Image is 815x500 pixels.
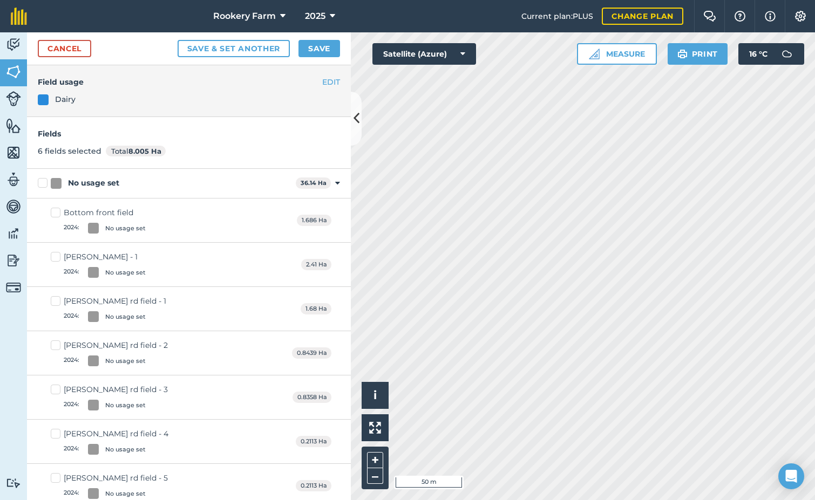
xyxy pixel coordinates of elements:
strong: 36.14 Ha [301,179,327,187]
img: svg+xml;base64,PHN2ZyB4bWxucz0iaHR0cDovL3d3dy53My5vcmcvMjAwMC9zdmciIHdpZHRoPSI1NiIgaGVpZ2h0PSI2MC... [6,118,21,134]
span: Total [106,146,166,156]
div: No usage set [105,268,146,277]
span: 6 fields selected [38,146,101,156]
div: No usage set [105,357,146,366]
span: 16 ° C [749,43,768,65]
button: Measure [577,43,657,65]
img: Ruler icon [589,49,600,59]
a: Change plan [602,8,683,25]
div: [PERSON_NAME] rd field - 2 [64,340,168,351]
img: svg+xml;base64,PD94bWwgdmVyc2lvbj0iMS4wIiBlbmNvZGluZz0idXRmLTgiPz4KPCEtLSBHZW5lcmF0b3I6IEFkb2JlIE... [6,280,21,295]
button: + [367,452,383,468]
span: 2024 : [64,355,79,366]
span: 2024 : [64,267,79,278]
button: Satellite (Azure) [372,43,476,65]
h4: Field usage [38,76,340,88]
img: svg+xml;base64,PD94bWwgdmVyc2lvbj0iMS4wIiBlbmNvZGluZz0idXRmLTgiPz4KPCEtLSBHZW5lcmF0b3I6IEFkb2JlIE... [6,225,21,242]
span: 2024 : [64,444,79,455]
span: 2024 : [64,400,79,410]
span: 0.8358 Ha [293,392,331,403]
span: 1.68 Ha [301,303,331,314]
div: Dairy [55,93,76,105]
img: svg+xml;base64,PD94bWwgdmVyc2lvbj0iMS4wIiBlbmNvZGluZz0idXRmLTgiPz4KPCEtLSBHZW5lcmF0b3I6IEFkb2JlIE... [6,37,21,53]
img: svg+xml;base64,PHN2ZyB4bWxucz0iaHR0cDovL3d3dy53My5vcmcvMjAwMC9zdmciIHdpZHRoPSIxOSIgaGVpZ2h0PSIyNC... [677,47,688,60]
span: 2024 : [64,223,79,234]
img: fieldmargin Logo [11,8,27,25]
img: Two speech bubbles overlapping with the left bubble in the forefront [703,11,716,22]
span: Current plan : PLUS [521,10,593,22]
div: [PERSON_NAME] rd field - 4 [64,428,168,440]
span: 1.686 Ha [297,215,331,226]
button: 16 °C [738,43,804,65]
img: svg+xml;base64,PHN2ZyB4bWxucz0iaHR0cDovL3d3dy53My5vcmcvMjAwMC9zdmciIHdpZHRoPSI1NiIgaGVpZ2h0PSI2MC... [6,64,21,80]
img: svg+xml;base64,PD94bWwgdmVyc2lvbj0iMS4wIiBlbmNvZGluZz0idXRmLTgiPz4KPCEtLSBHZW5lcmF0b3I6IEFkb2JlIE... [6,198,21,215]
button: Save [298,40,340,57]
div: No usage set [68,177,119,189]
img: svg+xml;base64,PHN2ZyB4bWxucz0iaHR0cDovL3d3dy53My5vcmcvMjAwMC9zdmciIHdpZHRoPSI1NiIgaGVpZ2h0PSI2MC... [6,145,21,161]
span: i [373,388,377,402]
div: [PERSON_NAME] rd field - 5 [64,472,168,484]
img: svg+xml;base64,PD94bWwgdmVyc2lvbj0iMS4wIiBlbmNvZGluZz0idXRmLTgiPz4KPCEtLSBHZW5lcmF0b3I6IEFkb2JlIE... [6,252,21,269]
div: No usage set [105,445,146,454]
span: 2024 : [64,311,79,322]
a: Cancel [38,40,91,57]
div: [PERSON_NAME] - 1 [64,251,146,263]
span: 0.8439 Ha [292,347,331,359]
img: Four arrows, one pointing top left, one top right, one bottom right and the last bottom left [369,422,381,434]
div: No usage set [105,489,146,498]
div: [PERSON_NAME] rd field - 1 [64,296,166,307]
img: svg+xml;base64,PD94bWwgdmVyc2lvbj0iMS4wIiBlbmNvZGluZz0idXRmLTgiPz4KPCEtLSBHZW5lcmF0b3I6IEFkb2JlIE... [776,43,798,65]
button: i [362,382,389,409]
div: Bottom front field [64,207,146,218]
div: No usage set [105,312,146,321]
span: 2025 [305,10,325,23]
img: svg+xml;base64,PD94bWwgdmVyc2lvbj0iMS4wIiBlbmNvZGluZz0idXRmLTgiPz4KPCEtLSBHZW5lcmF0b3I6IEFkb2JlIE... [6,478,21,488]
button: Save & set another [178,40,290,57]
span: 0.2113 Ha [296,480,331,491]
div: Open Intercom Messenger [778,463,804,489]
span: 2.41 Ha [301,259,331,270]
span: 2024 : [64,488,79,499]
strong: 8.005 Ha [128,147,161,155]
img: A question mark icon [733,11,746,22]
img: A cog icon [794,11,807,22]
img: svg+xml;base64,PD94bWwgdmVyc2lvbj0iMS4wIiBlbmNvZGluZz0idXRmLTgiPz4KPCEtLSBHZW5lcmF0b3I6IEFkb2JlIE... [6,91,21,106]
img: svg+xml;base64,PD94bWwgdmVyc2lvbj0iMS4wIiBlbmNvZGluZz0idXRmLTgiPz4KPCEtLSBHZW5lcmF0b3I6IEFkb2JlIE... [6,172,21,188]
button: – [367,468,383,484]
span: 0.2113 Ha [296,436,331,447]
div: No usage set [105,224,146,233]
button: Print [668,43,728,65]
span: Rookery Farm [213,10,276,23]
img: svg+xml;base64,PHN2ZyB4bWxucz0iaHR0cDovL3d3dy53My5vcmcvMjAwMC9zdmciIHdpZHRoPSIxNyIgaGVpZ2h0PSIxNy... [765,10,776,23]
div: No usage set [105,401,146,410]
button: EDIT [322,76,340,88]
h4: Fields [38,128,340,140]
div: [PERSON_NAME] rd field - 3 [64,384,168,395]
